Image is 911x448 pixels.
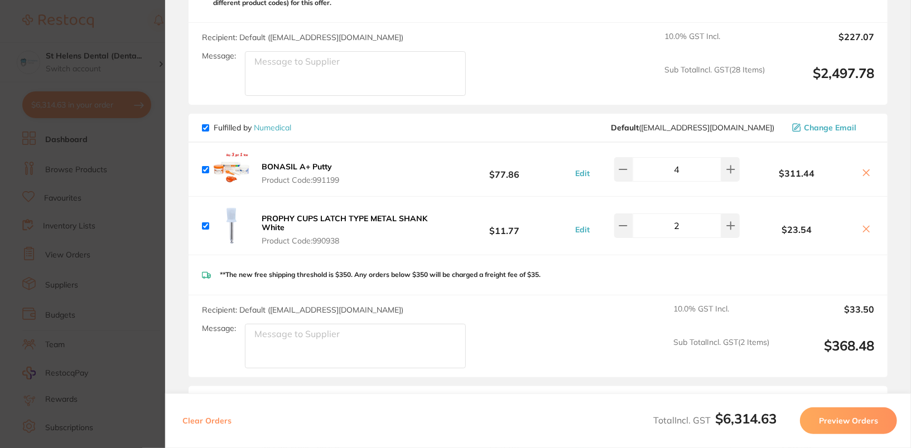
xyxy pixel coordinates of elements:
b: $23.54 [740,225,854,235]
output: $2,497.78 [774,65,874,96]
output: $227.07 [774,32,874,56]
span: Product Code: 991199 [262,176,339,184]
button: Change Email [789,123,874,133]
button: PROPHY CUPS LATCH TYPE METAL SHANK White Product Code:990938 [258,213,437,246]
span: Sub Total Incl. GST ( 2 Items) [673,338,769,368]
b: $311.44 [740,168,854,178]
span: Total Incl. GST [653,415,777,426]
b: PROPHY CUPS LATCH TYPE METAL SHANK White [262,213,427,232]
b: $6,314.63 [715,410,777,427]
span: 10.0 % GST Incl. [673,304,769,329]
span: orders@numedical.com.au [611,123,774,132]
span: Recipient: Default ( [EMAIL_ADDRESS][DOMAIN_NAME] ) [202,32,403,42]
button: BONASIL A+ Putty Product Code:991199 [258,162,343,185]
span: Recipient: Default ( [EMAIL_ADDRESS][DOMAIN_NAME] ) [202,305,403,315]
b: $11.77 [437,216,572,236]
p: **The new free shipping threshold is $350. Any orders below $350 will be charged a freight fee of... [220,271,541,279]
label: Message: [202,324,236,333]
a: Numedical [254,123,291,133]
button: Preview Orders [800,407,897,434]
label: Message: [202,51,236,61]
span: 10.0 % GST Incl. [664,32,765,56]
b: BONASIL A+ Putty [262,162,332,172]
span: Sub Total Incl. GST ( 28 Items) [664,65,765,96]
span: Change Email [804,123,856,132]
output: $368.48 [778,338,874,368]
button: Edit [572,168,593,178]
button: Edit [572,225,593,235]
b: Default [611,123,639,133]
img: djlmNnd1eg [214,208,249,244]
b: $77.86 [437,159,572,180]
button: Clear Orders [179,407,235,434]
output: $33.50 [778,304,874,329]
p: Fulfilled by [214,123,291,132]
img: c2Zmbng5Ng [214,152,249,187]
span: Product Code: 990938 [262,236,434,245]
